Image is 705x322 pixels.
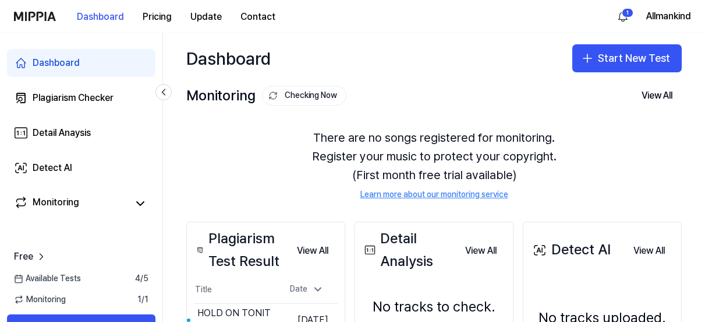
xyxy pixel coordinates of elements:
[186,114,682,215] div: There are no songs registered for monitoring. Register your music to protect your copyright. (Fir...
[7,84,155,112] a: Plagiarism Checker
[624,238,674,262] a: View All
[7,154,155,182] a: Detect AI
[194,228,288,272] div: Plagiarism Test Result
[646,9,691,23] button: Allmankind
[632,84,682,107] button: View All
[14,195,127,212] a: Monitoring
[622,8,633,17] div: 1
[14,250,33,264] span: Free
[33,91,114,105] div: Plagiarism Checker
[194,276,276,304] th: Title
[33,56,80,70] div: Dashboard
[360,189,508,201] a: Learn more about our monitoring service
[7,119,155,147] a: Detail Anaysis
[186,85,346,107] div: Monitoring
[288,238,338,262] a: View All
[456,238,506,262] a: View All
[133,5,181,29] button: Pricing
[7,49,155,77] a: Dashboard
[137,294,148,306] span: 1 / 1
[262,86,346,106] button: Checking Now
[14,12,56,21] img: logo
[231,5,285,29] button: Contact
[530,239,611,261] div: Detect AI
[362,228,456,272] div: Detail Analysis
[33,161,72,175] div: Detect AI
[181,1,231,33] a: Update
[616,9,630,23] img: 알림
[456,239,506,262] button: View All
[614,7,632,26] button: 알림1
[135,273,148,285] span: 4 / 5
[33,195,79,212] div: Monitoring
[14,250,47,264] a: Free
[624,239,674,262] button: View All
[572,44,682,72] button: Start New Test
[33,126,91,140] div: Detail Anaysis
[288,239,338,262] button: View All
[14,273,81,285] span: Available Tests
[285,280,328,299] div: Date
[68,5,133,29] button: Dashboard
[14,294,66,306] span: Monitoring
[186,44,271,72] div: Dashboard
[181,5,231,29] button: Update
